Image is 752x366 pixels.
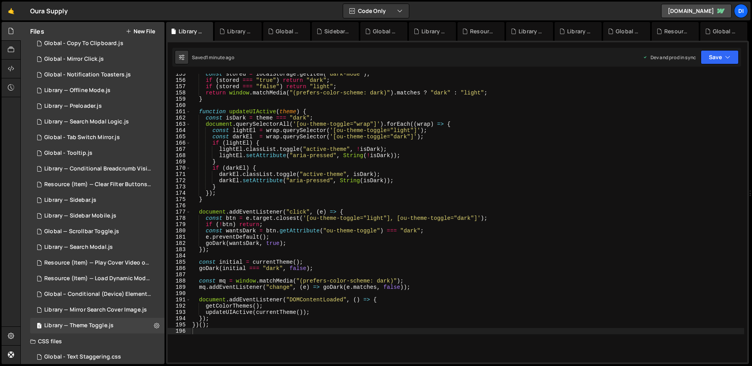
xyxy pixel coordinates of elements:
div: 179 [168,221,191,228]
div: 14937/45379.js [30,318,164,333]
div: Library — Sidebar Mobile.js [519,27,544,35]
div: Library — Conditional Breadcrumb Visibility.js [44,165,152,172]
div: 14937/38915.js [30,286,167,302]
div: Global - Tab Switch Mirror.js [276,27,301,35]
div: 163 [168,121,191,127]
div: Library — Search Modal Logic.js [421,27,446,35]
div: Sidebar — UI States & Interactions.css [324,27,349,35]
div: 177 [168,209,191,215]
div: 172 [168,178,191,184]
div: 14937/44170.js [30,161,167,177]
button: Code Only [343,4,409,18]
div: 186 [168,265,191,272]
span: 1 [37,323,42,330]
div: Resource (Item) — Clear Filter Buttons.js [664,27,689,35]
a: Di [734,4,748,18]
div: Global - Copy To Clipboard.js [44,40,123,47]
div: 173 [168,184,191,190]
div: 161 [168,109,191,115]
div: 196 [168,328,191,334]
div: 166 [168,140,191,146]
div: Resource (Item) — Load Dynamic Modal (AJAX).js [44,275,152,282]
div: 178 [168,215,191,221]
div: 180 [168,228,191,234]
div: Global - Tooltip.js [44,150,92,157]
button: Save [701,50,739,64]
div: 169 [168,159,191,165]
div: 190 [168,290,191,297]
div: Library — Mirror Search Cover Image.js [44,306,147,313]
div: 193 [168,309,191,315]
div: 183 [168,246,191,253]
div: Dev and prod in sync [643,54,696,61]
div: 188 [168,278,191,284]
div: 189 [168,284,191,290]
a: 🤙 [2,2,21,20]
div: 158 [168,90,191,96]
div: Library — Theme Toggle.js [179,27,204,35]
div: 159 [168,96,191,102]
div: 165 [168,134,191,140]
div: 175 [168,196,191,203]
div: Resource (Item) — Play Cover Video on Hover.js [44,259,152,266]
div: 174 [168,190,191,196]
div: Library — Sidebar Mobile.js [44,212,116,219]
div: 170 [168,165,191,171]
div: 14937/38913.js [30,239,164,255]
div: Library — Offline Mode.js [44,87,110,94]
h2: Files [30,27,44,36]
div: 162 [168,115,191,121]
div: 14937/44933.css [30,349,164,365]
div: 167 [168,146,191,152]
div: 176 [168,203,191,209]
div: Library — Search Modal Logic.js [44,118,129,125]
div: Global – Conditional (Device) Element Visibility.js [44,291,152,298]
div: Saved [192,54,234,61]
div: 191 [168,297,191,303]
div: 195 [168,322,191,328]
div: 14937/44582.js [30,36,164,51]
div: 14937/44471.js [30,51,164,67]
div: Global - Notification Toasters.js [44,71,131,78]
div: 14937/39947.js [30,224,164,239]
div: Resource (Page) — Rich Text Highlight Pill.js [470,27,495,35]
div: Global - Mirror Click.js [44,56,104,63]
div: Global - Copy To Clipboard.js [713,27,738,35]
div: 14937/44586.js [30,83,164,98]
div: 187 [168,272,191,278]
div: 14937/38901.js [30,255,167,271]
div: 14937/45352.js [30,192,164,208]
div: CSS files [21,333,164,349]
div: Library — Sidebar.js [44,197,96,204]
div: 14937/38910.js [30,271,167,286]
div: Library — Theme Toggle.js [44,322,114,329]
div: 194 [168,315,191,322]
div: 14937/43376.js [30,177,167,192]
div: 14937/38911.js [30,302,164,318]
div: Resource (Item) — Clear Filter Buttons.js [44,181,152,188]
div: Library — Offline Mode.js [567,27,592,35]
div: Global — Scrollbar Toggle.js [44,228,119,235]
div: 14937/44593.js [30,208,164,224]
button: New File [126,28,155,34]
div: 171 [168,171,191,178]
div: Library — Preloader.js [44,103,102,110]
div: 157 [168,83,191,90]
div: 14937/43958.js [30,98,164,114]
div: Library — Search Modal.js [44,244,113,251]
div: Global - Notification Toasters.js [616,27,641,35]
div: Oura Supply [30,6,68,16]
div: 185 [168,259,191,265]
div: 184 [168,253,191,259]
div: 14937/44585.js [30,67,164,83]
div: Global - Text Staggering.css [44,353,121,361]
div: 160 [168,102,191,109]
div: 156 [168,77,191,83]
div: 155 [168,71,191,77]
div: 14937/44562.js [30,145,164,161]
div: 14937/44975.js [30,130,164,145]
div: 181 [168,234,191,240]
div: 1 minute ago [206,54,234,61]
a: [DOMAIN_NAME] [661,4,732,18]
div: Global - Tab Switch Mirror.js [44,134,120,141]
